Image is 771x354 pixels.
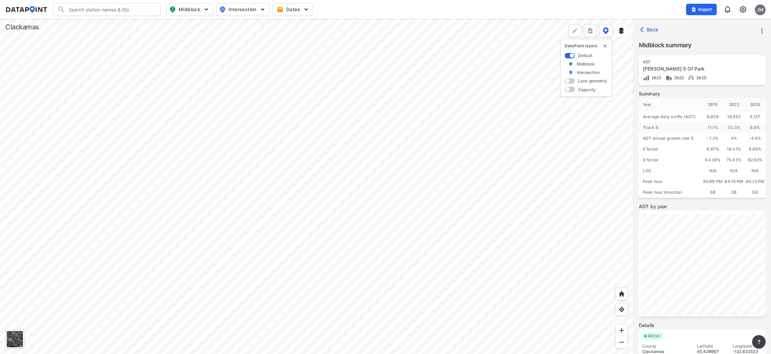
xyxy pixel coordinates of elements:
div: Year [639,98,702,111]
label: Summary [639,90,766,97]
img: dataPointLogo.9353c09d.svg [5,6,48,13]
div: Zoom in [615,324,628,337]
div: 8.97% [702,144,723,155]
label: Default [578,53,592,58]
img: data-point-layers.37681fc9.svg [603,27,609,34]
div: 9,157 [744,111,766,122]
label: Details [639,322,766,329]
span: Dates [278,6,308,13]
div: County [642,344,691,349]
div: Peak hour direction [639,187,702,198]
div: SB [723,187,745,198]
div: 05:00 PM [702,176,723,187]
div: Toggle basemap [5,330,24,349]
div: 10.41% [723,144,745,155]
div: 8,020 [702,111,723,122]
img: cids17cp3yIFEOpj3V8A9qJSH103uA521RftCD4eeui4ksIb+krbm5XvIjxD52OS6NWLn9gAAAAAElFTkSuQmCC [739,5,747,13]
button: Import [686,4,717,15]
div: N/A [723,165,745,176]
span: Intersection [219,5,265,13]
img: +Dz8AAAAASUVORK5CYII= [571,27,578,34]
button: delete [602,43,608,49]
span: 2025 [650,75,661,80]
button: more [752,335,766,349]
span: ? [756,338,762,346]
span: Active [645,333,663,339]
div: Longitude [733,344,762,349]
div: -1.3 % [702,133,723,144]
button: Intersection [216,3,270,16]
img: file_add.62c1e8a2.svg [691,7,696,12]
div: Clackamas [5,22,39,32]
label: Capacity [578,87,596,92]
input: Search [65,4,156,15]
img: Volume count [643,75,650,81]
div: 9.09% [744,144,766,155]
img: Vehicle speed [688,75,694,81]
button: DataPoint layers [599,24,612,37]
img: zeq5HYn9AnE9l6UmnFLPAAAAAElFTkSuQmCC [618,306,625,313]
div: 8.6 % [744,122,766,133]
img: 5YPKRKmlfpI5mqlR8AD95paCi+0kK1fRFDJSaMmawlwaeJcJwk9O2fotCW5ve9gAAAAASUVORK5CYII= [303,6,309,13]
img: calendar-gold.39a51dde.svg [277,6,284,13]
img: ZvzfEJKXnyWIrJytrsY285QMwk63cM6Drc+sIAAAAASUVORK5CYII= [618,327,625,334]
span: Midblock [169,5,209,13]
div: 11.1 % [702,122,723,133]
img: MAAAAAElFTkSuQmCC [618,339,625,346]
button: Dates [272,3,313,16]
img: +XpAUvaXAN7GudzAAAAAElFTkSuQmCC [618,291,625,297]
div: View my location [615,303,628,316]
button: Back [639,24,661,35]
button: more [756,25,768,37]
img: marker_Midblock.5ba75e30.svg [568,61,573,67]
img: Vehicle class [665,75,672,81]
div: Truck % [639,122,702,133]
a: Import [686,6,720,12]
img: 8A77J+mXikMhHQAAAAASUVORK5CYII= [723,5,732,13]
img: close-external-leyer.3061a1c7.svg [602,43,608,49]
div: 75.43% [723,155,745,165]
div: JM [755,4,766,15]
div: K factor [639,144,702,155]
span: 2025 [672,75,684,80]
div: 64.39% [702,155,723,165]
span: 2025 [694,75,706,80]
span: Back [642,26,659,33]
label: Midblock summary [639,40,766,50]
button: Midblock [166,3,213,16]
div: 4 % [723,133,745,144]
div: Oatfield Rd S Of Park [643,65,746,72]
div: 2015 [702,98,723,111]
div: Peak hour [639,176,702,187]
div: 2022 [723,98,745,111]
div: SB [702,187,723,198]
p: DataPoint layers [565,43,608,49]
div: 2025 [744,98,766,111]
img: marker_Intersection.6861001b.svg [568,70,573,75]
label: ADT by year [639,203,766,210]
img: layers.ee07997e.svg [618,27,625,34]
button: more [584,24,597,37]
div: SB [744,187,766,198]
div: Polygon tool [568,24,581,37]
div: 10,553 [723,111,745,122]
div: ADT annual growth rate % [639,133,702,144]
div: Average daily traffic (ADT) [639,111,702,122]
div: -4.6 % [744,133,766,144]
label: Intersection [577,70,600,75]
div: 457 [643,59,746,65]
div: N/A [702,165,723,176]
div: D factor [639,155,702,165]
img: map_pin_mid.602f9df1.svg [169,5,177,13]
img: 5YPKRKmlfpI5mqlR8AD95paCi+0kK1fRFDJSaMmawlwaeJcJwk9O2fotCW5ve9gAAAAASUVORK5CYII= [259,6,266,13]
div: 04:15 PM [744,176,766,187]
img: map_pin_int.54838e6b.svg [218,5,227,13]
label: Lane geometry [578,78,607,84]
div: Latitude [697,344,726,349]
img: 5YPKRKmlfpI5mqlR8AD95paCi+0kK1fRFDJSaMmawlwaeJcJwk9O2fotCW5ve9gAAAAASUVORK5CYII= [203,6,210,13]
div: N/A [744,165,766,176]
button: External layers [615,24,628,37]
div: 04:15 PM [723,176,745,187]
div: 62.02% [744,155,766,165]
label: Midblock [577,61,595,67]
